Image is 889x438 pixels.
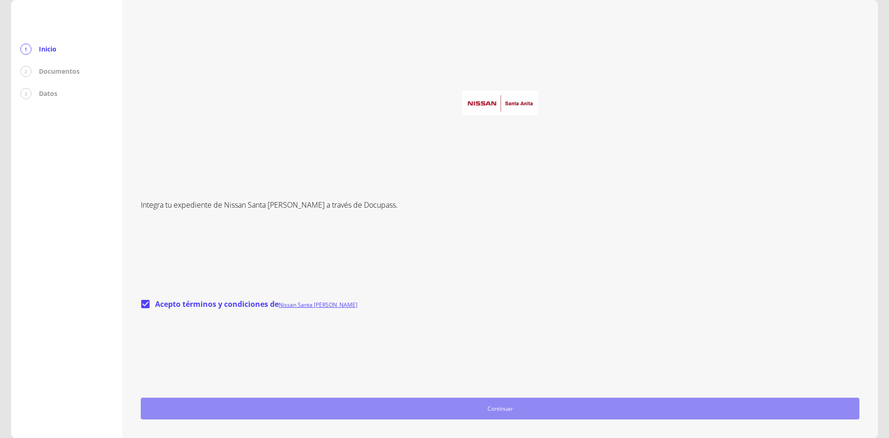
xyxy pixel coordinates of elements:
p: Documentos [39,67,80,76]
p: Inicio [39,44,56,54]
div: 1 [20,44,31,55]
span: Continuar [145,404,855,413]
div: 3 [20,88,31,99]
p: Integra tu expediente de Nissan Santa [PERSON_NAME] a través de Docupass. [141,199,859,210]
button: Continuar [141,398,859,419]
a: Nissan Santa [PERSON_NAME] [279,301,357,309]
span: Acepto términos y condiciones de [155,299,357,309]
div: 2 [20,66,31,77]
img: logo [462,90,538,115]
p: Datos [39,89,57,98]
